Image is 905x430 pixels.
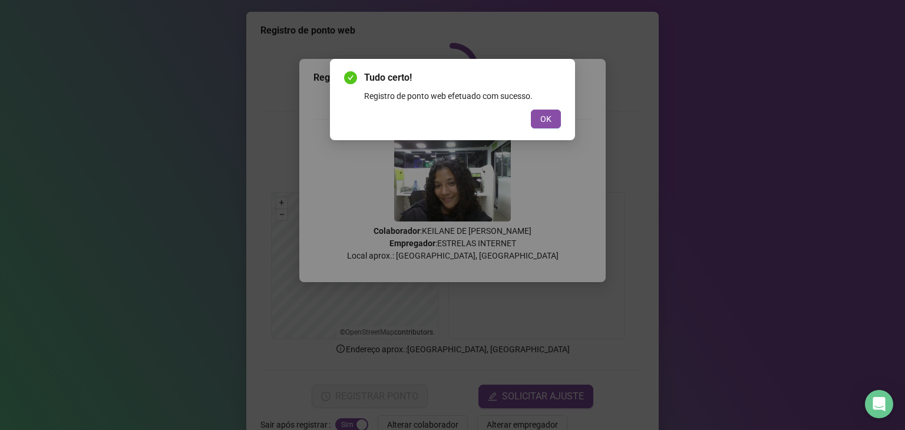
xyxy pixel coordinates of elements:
span: Tudo certo! [364,71,561,85]
button: OK [531,110,561,128]
span: check-circle [344,71,357,84]
div: Registro de ponto web efetuado com sucesso. [364,90,561,102]
span: OK [540,113,551,125]
div: Open Intercom Messenger [865,390,893,418]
